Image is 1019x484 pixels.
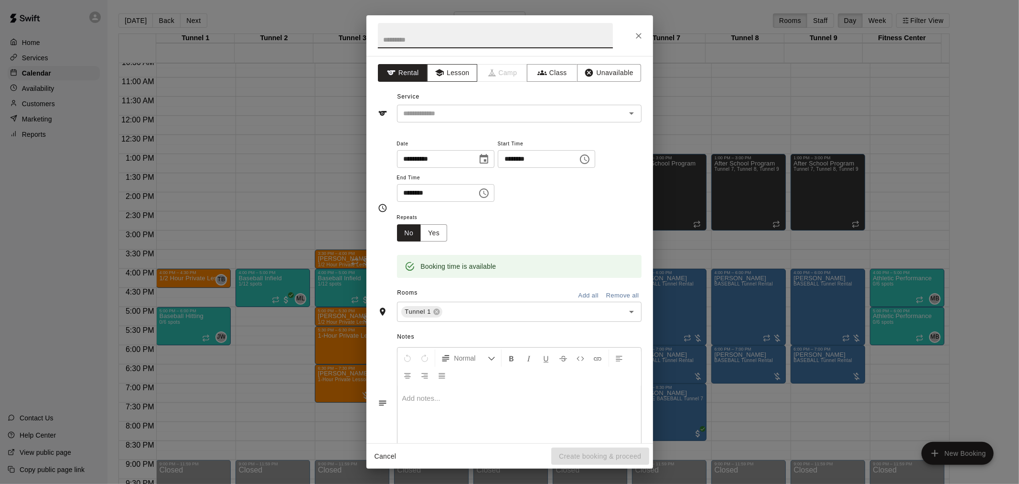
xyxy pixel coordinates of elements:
span: Tunnel 1 [401,307,435,317]
button: Insert Code [572,350,589,367]
div: Tunnel 1 [401,306,443,318]
button: Close [630,27,647,44]
svg: Service [378,109,387,118]
div: outlined button group [397,224,448,242]
button: Choose date, selected date is Aug 29, 2025 [474,150,493,169]
svg: Rooms [378,307,387,317]
span: Notes [397,330,641,345]
button: Open [625,107,638,120]
button: Unavailable [577,64,641,82]
span: Date [397,138,494,151]
button: No [397,224,421,242]
button: Redo [417,350,433,367]
button: Right Align [417,367,433,384]
button: Insert Link [590,350,606,367]
span: Rooms [397,289,418,296]
button: Cancel [370,448,401,465]
div: Booking time is available [421,258,496,275]
button: Class [527,64,577,82]
button: Format Bold [504,350,520,367]
svg: Timing [378,203,387,213]
button: Undo [399,350,416,367]
button: Choose time, selected time is 4:30 PM [575,150,594,169]
button: Format Italics [521,350,537,367]
button: Left Align [611,350,627,367]
button: Rental [378,64,428,82]
span: Normal [454,353,488,363]
button: Center Align [399,367,416,384]
svg: Notes [378,398,387,408]
button: Choose time, selected time is 5:00 PM [474,184,493,203]
button: Add all [573,288,604,303]
span: Start Time [498,138,595,151]
button: Formatting Options [437,350,499,367]
button: Yes [420,224,447,242]
button: Format Underline [538,350,554,367]
button: Lesson [427,64,477,82]
button: Justify Align [434,367,450,384]
span: Camps can only be created in the Services page [478,64,528,82]
span: Service [397,93,419,100]
button: Open [625,305,638,319]
span: End Time [397,172,494,185]
span: Repeats [397,211,455,224]
button: Format Strikethrough [555,350,571,367]
button: Remove all [604,288,642,303]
